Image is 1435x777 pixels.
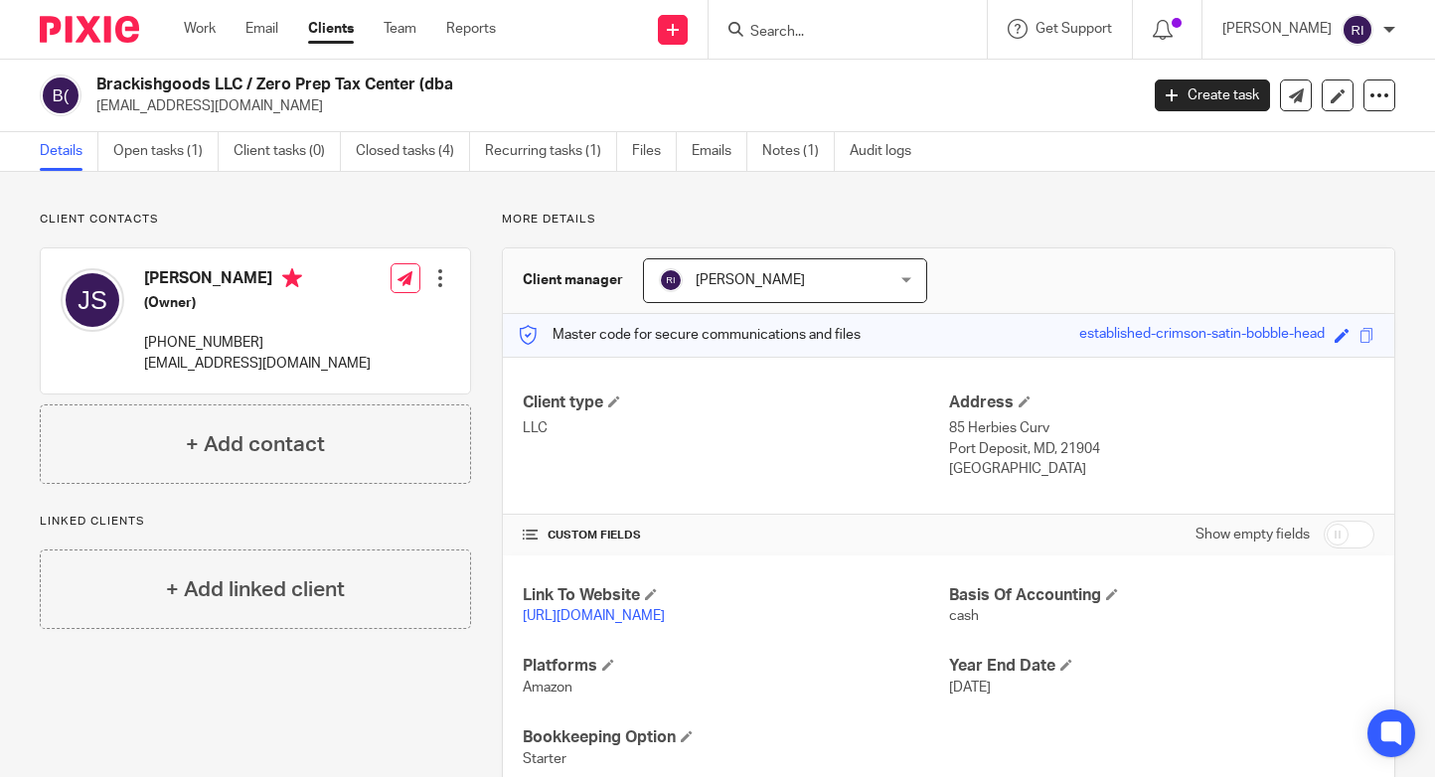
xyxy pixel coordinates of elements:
a: Reports [446,19,496,39]
p: Master code for secure communications and files [518,325,861,345]
label: Show empty fields [1196,525,1310,544]
h2: Brackishgoods LLC / Zero Prep Tax Center (dba [96,75,919,95]
span: Starter [523,752,566,766]
p: LLC [523,418,948,438]
img: svg%3E [1342,14,1373,46]
p: Client contacts [40,212,471,228]
input: Search [748,24,927,42]
a: Clients [308,19,354,39]
span: Get Support [1036,22,1112,36]
a: Team [384,19,416,39]
img: Pixie [40,16,139,43]
p: Linked clients [40,514,471,530]
span: cash [949,609,979,623]
a: Create task [1155,79,1270,111]
h4: Year End Date [949,656,1374,677]
h5: (Owner) [144,293,371,313]
p: [EMAIL_ADDRESS][DOMAIN_NAME] [144,354,371,374]
h4: + Add linked client [166,574,345,605]
h4: Link To Website [523,585,948,606]
h4: CUSTOM FIELDS [523,528,948,544]
img: svg%3E [40,75,81,116]
h4: Bookkeeping Option [523,727,948,748]
a: Emails [692,132,747,171]
a: Open tasks (1) [113,132,219,171]
h4: Basis Of Accounting [949,585,1374,606]
h3: Client manager [523,270,623,290]
a: Work [184,19,216,39]
h4: Address [949,392,1374,413]
p: [EMAIL_ADDRESS][DOMAIN_NAME] [96,96,1125,116]
p: More details [502,212,1395,228]
a: Recurring tasks (1) [485,132,617,171]
h4: Client type [523,392,948,413]
a: Client tasks (0) [234,132,341,171]
img: svg%3E [659,268,683,292]
h4: [PERSON_NAME] [144,268,371,293]
span: [DATE] [949,681,991,695]
p: [GEOGRAPHIC_DATA] [949,459,1374,479]
i: Primary [282,268,302,288]
p: Port Deposit, MD, 21904 [949,439,1374,459]
a: Details [40,132,98,171]
h4: + Add contact [186,429,325,460]
a: Files [632,132,677,171]
a: Email [245,19,278,39]
img: svg%3E [61,268,124,332]
p: [PERSON_NAME] [1222,19,1332,39]
p: [PHONE_NUMBER] [144,333,371,353]
h4: Platforms [523,656,948,677]
p: 85 Herbies Curv [949,418,1374,438]
a: [URL][DOMAIN_NAME] [523,609,665,623]
a: Audit logs [850,132,926,171]
a: Notes (1) [762,132,835,171]
span: [PERSON_NAME] [696,273,805,287]
div: established-crimson-satin-bobble-head [1079,324,1325,347]
a: Closed tasks (4) [356,132,470,171]
span: Amazon [523,681,572,695]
